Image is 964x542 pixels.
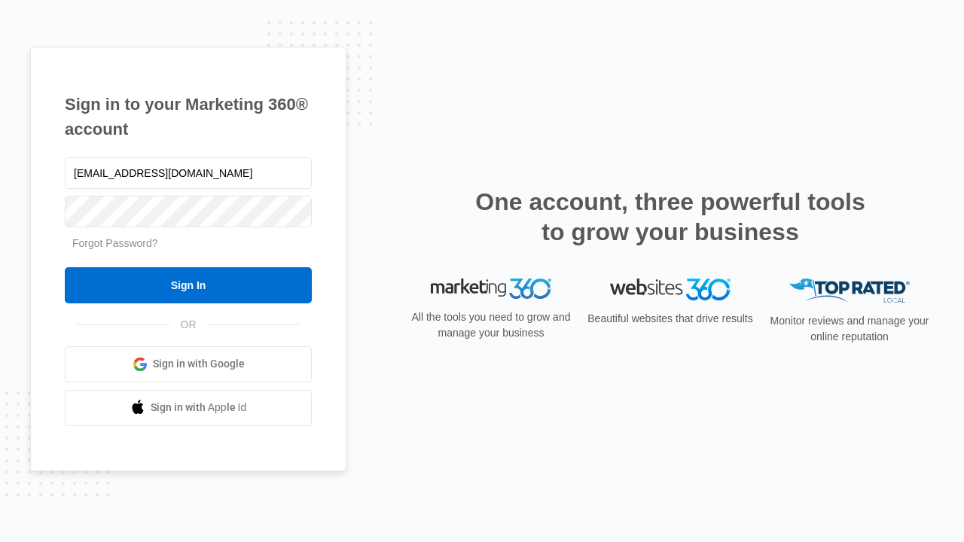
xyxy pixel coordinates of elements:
[65,390,312,426] a: Sign in with Apple Id
[586,311,755,327] p: Beautiful websites that drive results
[431,279,551,300] img: Marketing 360
[610,279,731,300] img: Websites 360
[151,400,247,416] span: Sign in with Apple Id
[65,92,312,142] h1: Sign in to your Marketing 360® account
[65,267,312,303] input: Sign In
[65,346,312,382] a: Sign in with Google
[170,317,207,333] span: OR
[471,187,870,247] h2: One account, three powerful tools to grow your business
[765,313,934,345] p: Monitor reviews and manage your online reputation
[407,309,575,341] p: All the tools you need to grow and manage your business
[72,237,158,249] a: Forgot Password?
[789,279,910,303] img: Top Rated Local
[65,157,312,189] input: Email
[153,356,245,372] span: Sign in with Google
